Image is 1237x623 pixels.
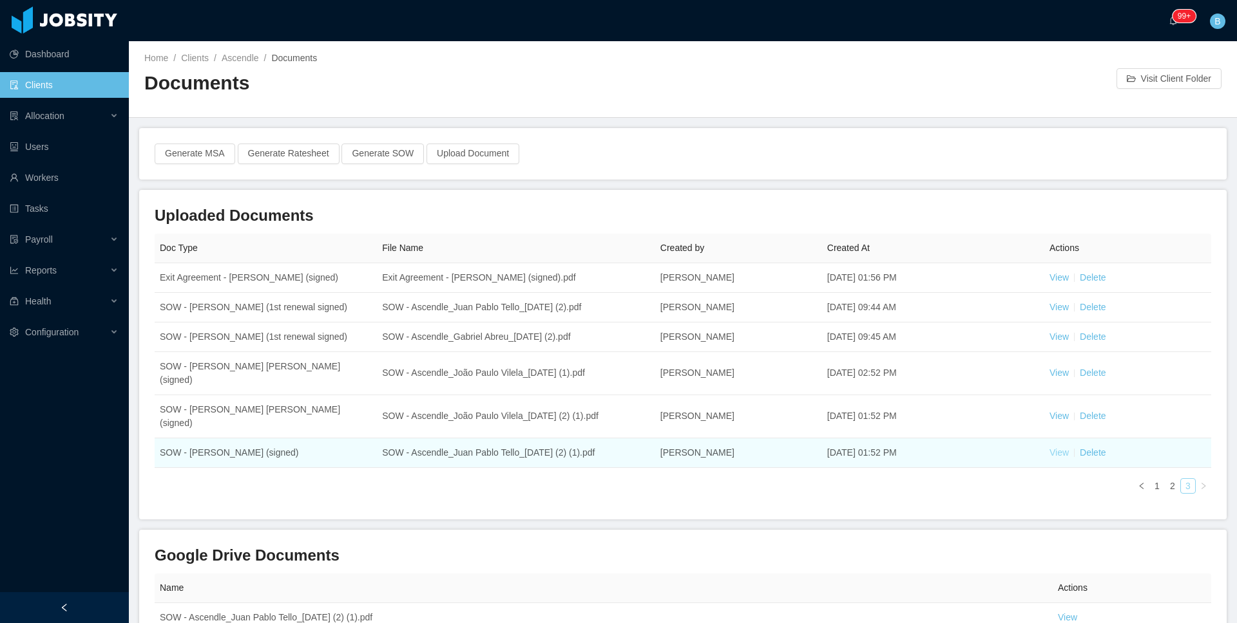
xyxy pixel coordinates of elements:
[155,144,235,164] button: Generate MSA
[1180,478,1196,494] li: 3
[10,235,19,244] i: icon: file-protect
[155,438,377,468] td: SOW - [PERSON_NAME] (signed)
[655,438,822,468] td: [PERSON_NAME]
[1169,16,1178,25] i: icon: bell
[144,53,168,63] a: Home
[155,322,377,352] td: SOW - [PERSON_NAME] (1st renewal signed)
[10,328,19,337] i: icon: setting
[1080,302,1106,312] a: Delete
[1149,478,1165,494] li: 1
[655,293,822,322] td: [PERSON_NAME]
[214,53,216,63] span: /
[1165,478,1180,494] li: 2
[1050,302,1069,312] a: View
[382,243,423,253] span: File Name
[173,53,176,63] span: /
[222,53,259,63] a: Ascendle
[1050,411,1069,421] a: View
[1117,68,1222,89] button: icon: folder-openVisit Client Folder
[1050,367,1069,378] a: View
[155,205,1211,226] h3: Uploaded Documents
[10,72,119,98] a: icon: auditClients
[160,243,198,253] span: Doc Type
[427,144,519,164] button: Upload Document
[155,263,377,293] td: Exit Agreement - [PERSON_NAME] (signed)
[377,322,655,352] td: SOW - Ascendle_Gabriel Abreu_[DATE] (2).pdf
[660,243,704,253] span: Created by
[25,296,51,306] span: Health
[1080,331,1106,342] a: Delete
[822,352,1044,395] td: [DATE] 02:52 PM
[1134,478,1149,494] li: Previous Page
[155,293,377,322] td: SOW - [PERSON_NAME] (1st renewal signed)
[827,243,870,253] span: Created At
[1080,272,1106,283] a: Delete
[155,352,377,395] td: SOW - [PERSON_NAME] [PERSON_NAME] (signed)
[1150,479,1164,493] a: 1
[822,293,1044,322] td: [DATE] 09:44 AM
[1200,482,1207,490] i: icon: right
[25,327,79,337] span: Configuration
[1050,447,1069,458] a: View
[160,582,184,593] span: Name
[10,266,19,275] i: icon: line-chart
[377,293,655,322] td: SOW - Ascendle_Juan Pablo Tello_[DATE] (2).pdf
[25,234,53,245] span: Payroll
[10,297,19,306] i: icon: medicine-box
[655,352,822,395] td: [PERSON_NAME]
[10,196,119,221] a: icon: profileTasks
[10,165,119,191] a: icon: userWorkers
[1058,612,1077,622] a: View
[822,322,1044,352] td: [DATE] 09:45 AM
[1080,367,1106,378] a: Delete
[144,70,683,97] h2: Documents
[155,545,1211,566] h3: Google Drive Documents
[25,265,57,275] span: Reports
[1080,411,1106,421] a: Delete
[377,352,655,395] td: SOW - Ascendle_João Paulo Vilela_[DATE] (1).pdf
[10,41,119,67] a: icon: pie-chartDashboard
[1050,331,1069,342] a: View
[155,395,377,438] td: SOW - [PERSON_NAME] [PERSON_NAME] (signed)
[1214,14,1220,29] span: B
[1196,478,1211,494] li: Next Page
[1173,10,1196,23] sup: 245
[1050,272,1069,283] a: View
[655,395,822,438] td: [PERSON_NAME]
[341,144,424,164] button: Generate SOW
[655,322,822,352] td: [PERSON_NAME]
[238,144,340,164] button: Generate Ratesheet
[1165,479,1180,493] a: 2
[1181,479,1195,493] a: 3
[181,53,209,63] a: Clients
[1080,447,1106,458] a: Delete
[25,111,64,121] span: Allocation
[377,395,655,438] td: SOW - Ascendle_João Paulo Vilela_[DATE] (2) (1).pdf
[822,395,1044,438] td: [DATE] 01:52 PM
[822,438,1044,468] td: [DATE] 01:52 PM
[377,263,655,293] td: Exit Agreement - [PERSON_NAME] (signed).pdf
[1058,582,1088,593] span: Actions
[271,53,317,63] span: Documents
[264,53,267,63] span: /
[822,263,1044,293] td: [DATE] 01:56 PM
[10,111,19,120] i: icon: solution
[377,438,655,468] td: SOW - Ascendle_Juan Pablo Tello_[DATE] (2) (1).pdf
[1050,243,1079,253] span: Actions
[1138,482,1146,490] i: icon: left
[10,134,119,160] a: icon: robotUsers
[655,263,822,293] td: [PERSON_NAME]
